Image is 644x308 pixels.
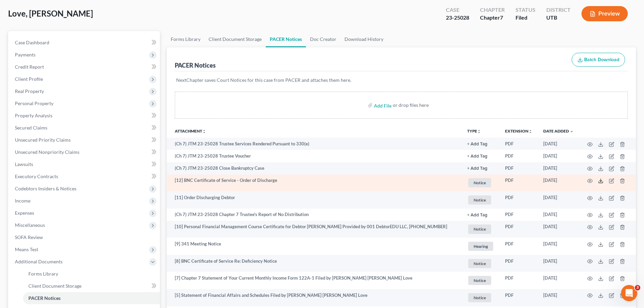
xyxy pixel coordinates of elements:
[9,231,160,243] a: SOFA Review
[500,221,538,238] td: PDF
[543,128,574,134] a: Date Added expand_more
[500,174,538,192] td: PDF
[15,137,71,143] span: Unsecured Priority Claims
[538,255,579,272] td: [DATE]
[500,272,538,289] td: PDF
[167,289,462,306] td: [5] Statement of Financial Affairs and Schedules Filed by [PERSON_NAME] [PERSON_NAME] Love
[480,6,505,14] div: Chapter
[570,129,574,134] i: expand_more
[538,191,579,209] td: [DATE]
[167,31,205,47] a: Forms Library
[393,102,429,109] div: or drop files here
[468,195,491,205] span: Notice
[500,150,538,162] td: PDF
[9,158,160,170] a: Lawsuits
[546,14,571,22] div: UTB
[546,6,571,14] div: District
[500,162,538,174] td: PDF
[500,255,538,272] td: PDF
[28,271,58,277] span: Forms Library
[516,6,535,14] div: Status
[467,223,494,235] a: Notice
[15,149,79,155] span: Unsecured Nonpriority Claims
[167,138,462,150] td: (Ch 7) JTM 23-25028 Trustee Services Rendered Pursuant to 330(e)
[500,289,538,306] td: PDF
[500,209,538,221] td: PDF
[538,221,579,238] td: [DATE]
[581,6,628,21] button: Preview
[15,222,45,228] span: Miscellaneous
[167,221,462,238] td: [10] Personal Financial Management Course Certificate for Debtor [PERSON_NAME] Provided by 001 De...
[15,234,43,240] span: SOFA Review
[538,289,579,306] td: [DATE]
[467,165,494,171] a: + Add Tag
[528,129,532,134] i: unfold_more
[175,61,216,69] div: PACER Notices
[467,258,494,269] a: Notice
[572,53,625,67] button: Batch Download
[468,293,491,302] span: Notice
[467,275,494,286] a: Notice
[9,122,160,134] a: Secured Claims
[15,113,52,118] span: Property Analysis
[266,31,306,47] a: PACER Notices
[8,8,93,18] span: Love, [PERSON_NAME]
[467,154,487,159] button: + Add Tag
[538,238,579,255] td: [DATE]
[15,125,47,131] span: Secured Claims
[167,255,462,272] td: [8] BNC Certificate of Service Re: Deficiency Notice
[9,110,160,122] a: Property Analysis
[621,285,637,301] iframe: Intercom live chat
[467,142,487,146] button: + Add Tag
[467,194,494,206] a: Notice
[467,177,494,188] a: Notice
[500,14,503,21] span: 7
[467,166,487,171] button: + Add Tag
[15,76,43,82] span: Client Profile
[167,191,462,209] td: [11] Order Discharging Debtor
[340,31,387,47] a: Download History
[15,246,38,252] span: Means Test
[538,150,579,162] td: [DATE]
[516,14,535,22] div: Filed
[28,295,61,301] span: PACER Notices
[538,162,579,174] td: [DATE]
[202,129,206,134] i: unfold_more
[467,129,481,134] button: TYPEunfold_more
[500,138,538,150] td: PDF
[468,242,493,251] span: Hearing
[538,174,579,192] td: [DATE]
[538,209,579,221] td: [DATE]
[15,173,58,179] span: Executory Contracts
[28,283,81,289] span: Client Document Storage
[480,14,505,22] div: Chapter
[167,174,462,192] td: [12] BNC Certificate of Service - Order of Discharge
[167,209,462,221] td: (Ch 7) JTM 23-25028 Chapter 7 Trustee's Report of No Distribution
[205,31,266,47] a: Client Document Storage
[15,64,44,70] span: Credit Report
[468,224,491,234] span: Notice
[9,170,160,183] a: Executory Contracts
[175,128,206,134] a: Attachmentunfold_more
[467,141,494,147] a: + Add Tag
[15,161,33,167] span: Lawsuits
[23,292,160,304] a: PACER Notices
[23,268,160,280] a: Forms Library
[167,162,462,174] td: (Ch 7) JTM 23-25028 Close Bankruptcy Case
[167,238,462,255] td: [9] 341 Meeting Notice
[15,198,30,204] span: Income
[584,57,619,63] span: Batch Download
[467,241,494,252] a: Hearing
[15,210,34,216] span: Expenses
[505,128,532,134] a: Extensionunfold_more
[9,134,160,146] a: Unsecured Priority Claims
[23,280,160,292] a: Client Document Storage
[9,146,160,158] a: Unsecured Nonpriority Claims
[467,153,494,159] a: + Add Tag
[9,37,160,49] a: Case Dashboard
[635,285,640,290] span: 3
[477,129,481,134] i: unfold_more
[468,178,491,187] span: Notice
[9,61,160,73] a: Credit Report
[15,88,44,94] span: Real Property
